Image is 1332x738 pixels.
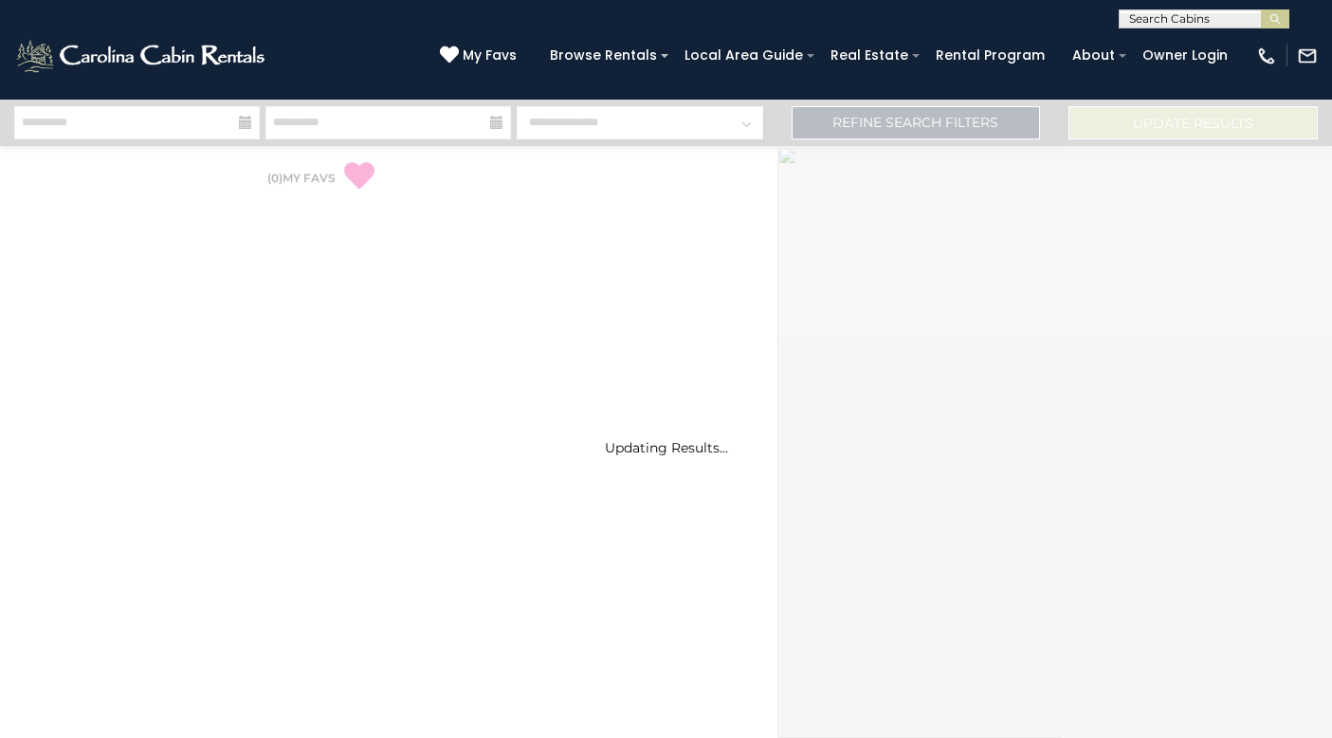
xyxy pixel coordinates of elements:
span: My Favs [463,46,517,65]
a: Real Estate [821,41,918,70]
a: Browse Rentals [540,41,666,70]
a: Owner Login [1133,41,1237,70]
a: About [1063,41,1124,70]
img: mail-regular-white.png [1297,46,1318,66]
a: Local Area Guide [675,41,812,70]
a: Rental Program [926,41,1054,70]
a: My Favs [440,46,521,66]
img: White-1-2.png [14,37,270,75]
img: phone-regular-white.png [1256,46,1277,66]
